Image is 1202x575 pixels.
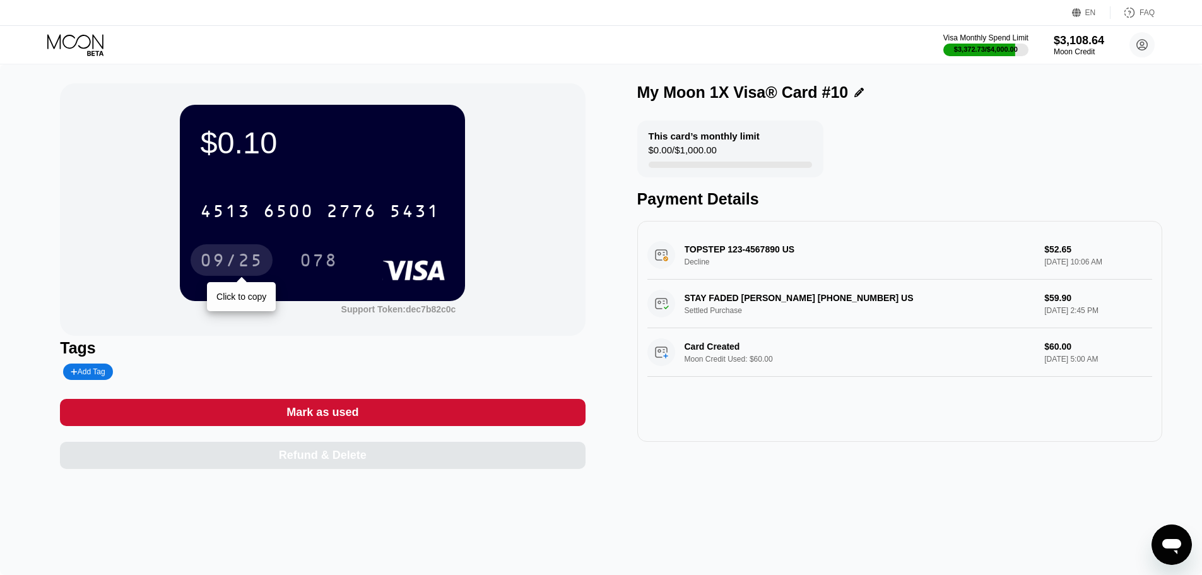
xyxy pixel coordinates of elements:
iframe: Button to launch messaging window, conversation in progress [1152,525,1192,565]
div: FAQ [1111,6,1155,19]
div: Add Tag [63,364,112,380]
div: $3,372.73 / $4,000.00 [954,45,1018,53]
div: $0.10 [200,125,445,160]
div: Refund & Delete [279,449,367,462]
div: 4513650027765431 [192,195,447,227]
div: Add Tag [71,367,105,376]
div: 078 [300,252,338,272]
div: Refund & Delete [60,442,585,469]
div: $3,108.64Moon Credit [1054,34,1104,56]
div: FAQ [1140,8,1155,17]
div: Visa Monthly Spend Limit [943,33,1028,42]
div: 09/25 [191,244,273,276]
div: Visa Monthly Spend Limit$3,372.73/$4,000.00 [943,33,1028,56]
div: This card’s monthly limit [649,131,760,141]
div: My Moon 1X Visa® Card #10 [637,83,849,102]
div: Payment Details [637,190,1162,208]
div: EN [1072,6,1111,19]
div: Support Token: dec7b82c0c [341,304,456,314]
div: $0.00 / $1,000.00 [649,145,717,162]
div: Mark as used [286,405,358,420]
div: Click to copy [216,292,266,302]
div: Mark as used [60,399,585,426]
div: 4513 [200,203,250,223]
div: $3,108.64 [1054,34,1104,47]
div: 6500 [263,203,314,223]
div: Moon Credit [1054,47,1104,56]
div: 2776 [326,203,377,223]
div: 09/25 [200,252,263,272]
div: Support Token:dec7b82c0c [341,304,456,314]
div: 078 [290,244,347,276]
div: EN [1085,8,1096,17]
div: 5431 [389,203,440,223]
div: Tags [60,339,585,357]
